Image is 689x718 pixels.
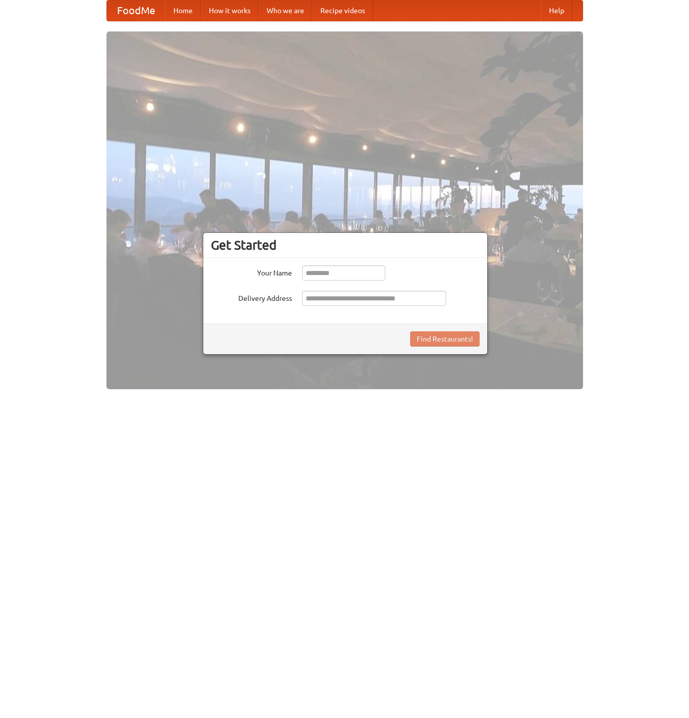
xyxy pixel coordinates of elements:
[541,1,572,21] a: Help
[165,1,201,21] a: Home
[211,291,292,303] label: Delivery Address
[211,265,292,278] label: Your Name
[410,331,480,347] button: Find Restaurants!
[211,237,480,253] h3: Get Started
[107,1,165,21] a: FoodMe
[201,1,259,21] a: How it works
[312,1,373,21] a: Recipe videos
[259,1,312,21] a: Who we are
